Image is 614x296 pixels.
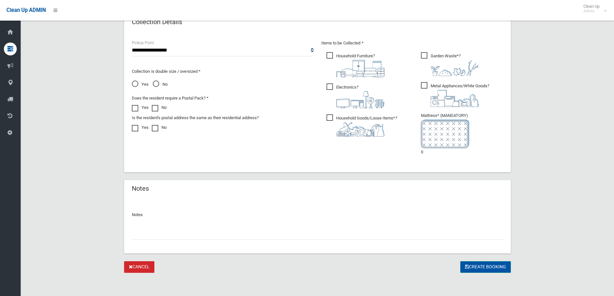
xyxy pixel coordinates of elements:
[326,52,385,77] span: Household Furniture
[336,85,385,108] i: ?
[326,114,397,137] span: Household Goods/Loose Items*
[6,7,46,13] span: Clean Up ADMIN
[336,91,385,108] img: 394712a680b73dbc3d2a6a3a7ffe5a07.png
[132,211,503,219] p: Notes
[132,114,259,122] label: Is the resident's postal address the same as their residential address?
[580,4,606,14] span: Clean Up
[326,83,385,108] span: Electronics
[460,261,511,273] button: Create Booking
[421,82,489,107] span: Metal Appliances/White Goods
[152,104,167,111] label: No
[431,53,479,76] i: ?
[336,60,385,77] img: aa9efdbe659d29b613fca23ba79d85cb.png
[421,113,503,148] span: Mattress* (MANDATORY)
[132,124,149,131] label: Yes
[336,53,385,77] i: ?
[132,94,209,102] label: Does the resident require a Postal Pack? *
[152,124,167,131] label: No
[421,112,503,156] li: 0
[132,104,149,111] label: Yes
[124,261,154,273] a: Cancel
[124,182,157,195] header: Notes
[421,119,469,148] img: e7408bece873d2c1783593a074e5cb2f.png
[132,68,314,75] p: Collection is double size / oversized *
[336,122,385,137] img: b13cc3517677393f34c0a387616ef184.png
[336,116,397,137] i: ?
[431,83,489,107] i: ?
[431,90,479,107] img: 36c1b0289cb1767239cdd3de9e694f19.png
[153,81,168,88] span: No
[421,52,479,76] span: Garden Waste*
[431,60,479,76] img: 4fd8a5c772b2c999c83690221e5242e0.png
[132,81,149,88] span: Yes
[583,9,599,14] small: Admin
[321,39,503,47] p: Items to be Collected *
[124,16,190,28] header: Collection Details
